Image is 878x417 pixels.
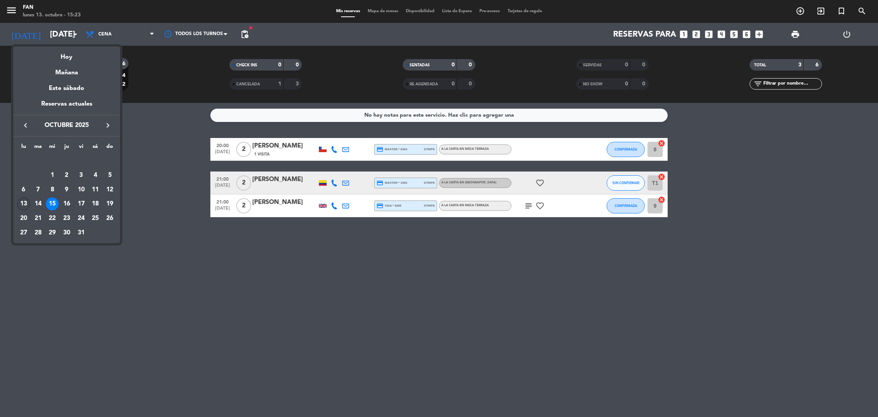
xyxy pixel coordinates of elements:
div: 7 [32,183,45,196]
td: OCT. [16,154,117,168]
td: 5 de octubre de 2025 [103,168,117,183]
td: 3 de octubre de 2025 [74,168,88,183]
td: 12 de octubre de 2025 [103,183,117,197]
div: 31 [75,226,88,239]
div: 24 [75,212,88,225]
td: 21 de octubre de 2025 [31,211,45,226]
td: 26 de octubre de 2025 [103,211,117,226]
td: 11 de octubre de 2025 [88,183,103,197]
th: martes [31,142,45,154]
button: keyboard_arrow_left [19,120,32,130]
td: 8 de octubre de 2025 [45,183,59,197]
td: 1 de octubre de 2025 [45,168,59,183]
div: 30 [60,226,73,239]
td: 23 de octubre de 2025 [59,211,74,226]
div: 23 [60,212,73,225]
td: 31 de octubre de 2025 [74,226,88,240]
div: 4 [89,169,102,182]
div: 16 [60,197,73,210]
div: 27 [17,226,30,239]
div: 6 [17,183,30,196]
td: 18 de octubre de 2025 [88,197,103,211]
div: 12 [103,183,116,196]
td: 7 de octubre de 2025 [31,183,45,197]
div: 20 [17,212,30,225]
th: jueves [59,142,74,154]
th: miércoles [45,142,59,154]
span: octubre 2025 [32,120,101,130]
td: 6 de octubre de 2025 [16,183,31,197]
td: 22 de octubre de 2025 [45,211,59,226]
div: 15 [46,197,59,210]
div: 1 [46,169,59,182]
i: keyboard_arrow_left [21,121,30,130]
td: 17 de octubre de 2025 [74,197,88,211]
td: 28 de octubre de 2025 [31,226,45,240]
td: 9 de octubre de 2025 [59,183,74,197]
th: viernes [74,142,88,154]
td: 15 de octubre de 2025 [45,197,59,211]
div: 25 [89,212,102,225]
div: 22 [46,212,59,225]
div: 29 [46,226,59,239]
div: 5 [103,169,116,182]
div: 9 [60,183,73,196]
div: 19 [103,197,116,210]
button: keyboard_arrow_right [101,120,115,130]
div: 21 [32,212,45,225]
td: 30 de octubre de 2025 [59,226,74,240]
td: 16 de octubre de 2025 [59,197,74,211]
td: 13 de octubre de 2025 [16,197,31,211]
th: lunes [16,142,31,154]
div: 10 [75,183,88,196]
div: 8 [46,183,59,196]
i: keyboard_arrow_right [103,121,112,130]
td: 27 de octubre de 2025 [16,226,31,240]
div: Hoy [13,47,120,62]
div: 18 [89,197,102,210]
td: 2 de octubre de 2025 [59,168,74,183]
th: domingo [103,142,117,154]
td: 24 de octubre de 2025 [74,211,88,226]
div: Reservas actuales [13,99,120,115]
td: 4 de octubre de 2025 [88,168,103,183]
td: 14 de octubre de 2025 [31,197,45,211]
div: Este sábado [13,78,120,99]
div: 17 [75,197,88,210]
div: 28 [32,226,45,239]
td: 10 de octubre de 2025 [74,183,88,197]
th: sábado [88,142,103,154]
td: 25 de octubre de 2025 [88,211,103,226]
div: 2 [60,169,73,182]
td: 29 de octubre de 2025 [45,226,59,240]
td: 20 de octubre de 2025 [16,211,31,226]
div: 13 [17,197,30,210]
div: 3 [75,169,88,182]
td: 19 de octubre de 2025 [103,197,117,211]
div: 11 [89,183,102,196]
div: 26 [103,212,116,225]
div: 14 [32,197,45,210]
div: Mañana [13,62,120,78]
